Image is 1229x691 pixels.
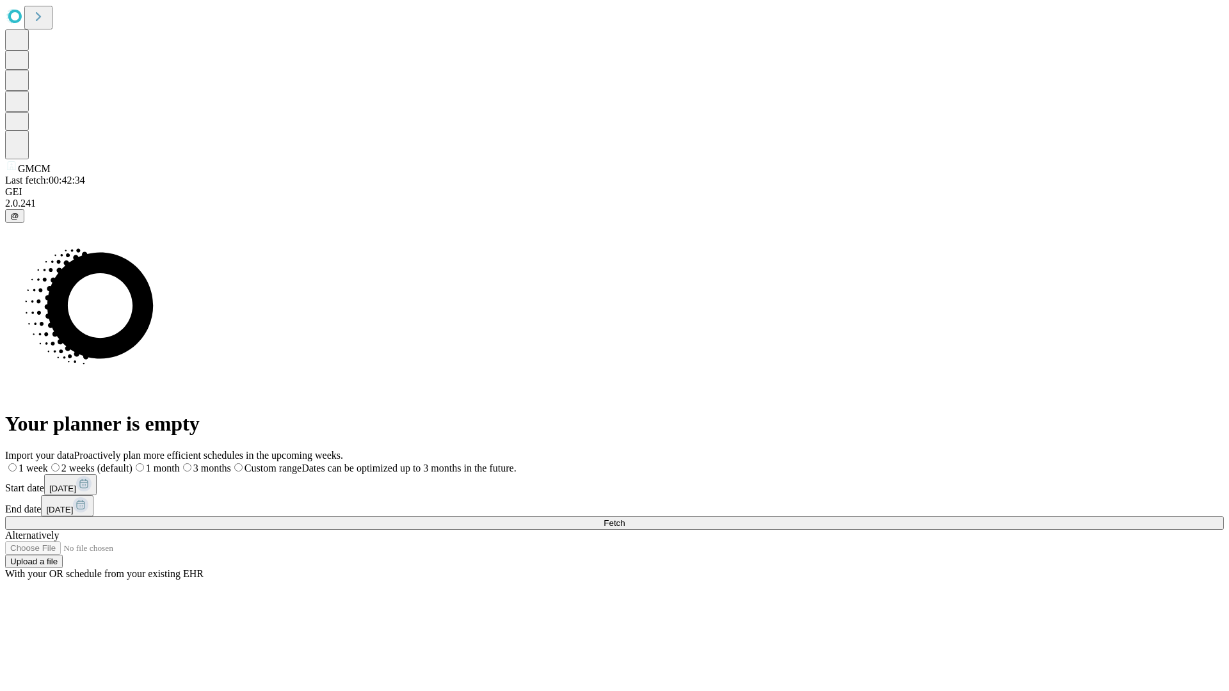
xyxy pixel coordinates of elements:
[51,463,60,472] input: 2 weeks (default)
[74,450,343,461] span: Proactively plan more efficient schedules in the upcoming weeks.
[146,463,180,473] span: 1 month
[136,463,144,472] input: 1 month
[61,463,133,473] span: 2 weeks (default)
[5,568,204,579] span: With your OR schedule from your existing EHR
[5,450,74,461] span: Import your data
[5,209,24,223] button: @
[10,211,19,221] span: @
[234,463,243,472] input: Custom rangeDates can be optimized up to 3 months in the future.
[193,463,231,473] span: 3 months
[604,518,625,528] span: Fetch
[5,516,1224,530] button: Fetch
[5,198,1224,209] div: 2.0.241
[5,474,1224,495] div: Start date
[5,175,85,186] span: Last fetch: 00:42:34
[5,412,1224,436] h1: Your planner is empty
[5,495,1224,516] div: End date
[183,463,191,472] input: 3 months
[49,484,76,493] span: [DATE]
[46,505,73,514] span: [DATE]
[5,530,59,541] span: Alternatively
[18,163,51,174] span: GMCM
[301,463,516,473] span: Dates can be optimized up to 3 months in the future.
[5,186,1224,198] div: GEI
[5,555,63,568] button: Upload a file
[245,463,301,473] span: Custom range
[44,474,97,495] button: [DATE]
[19,463,48,473] span: 1 week
[8,463,17,472] input: 1 week
[41,495,93,516] button: [DATE]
